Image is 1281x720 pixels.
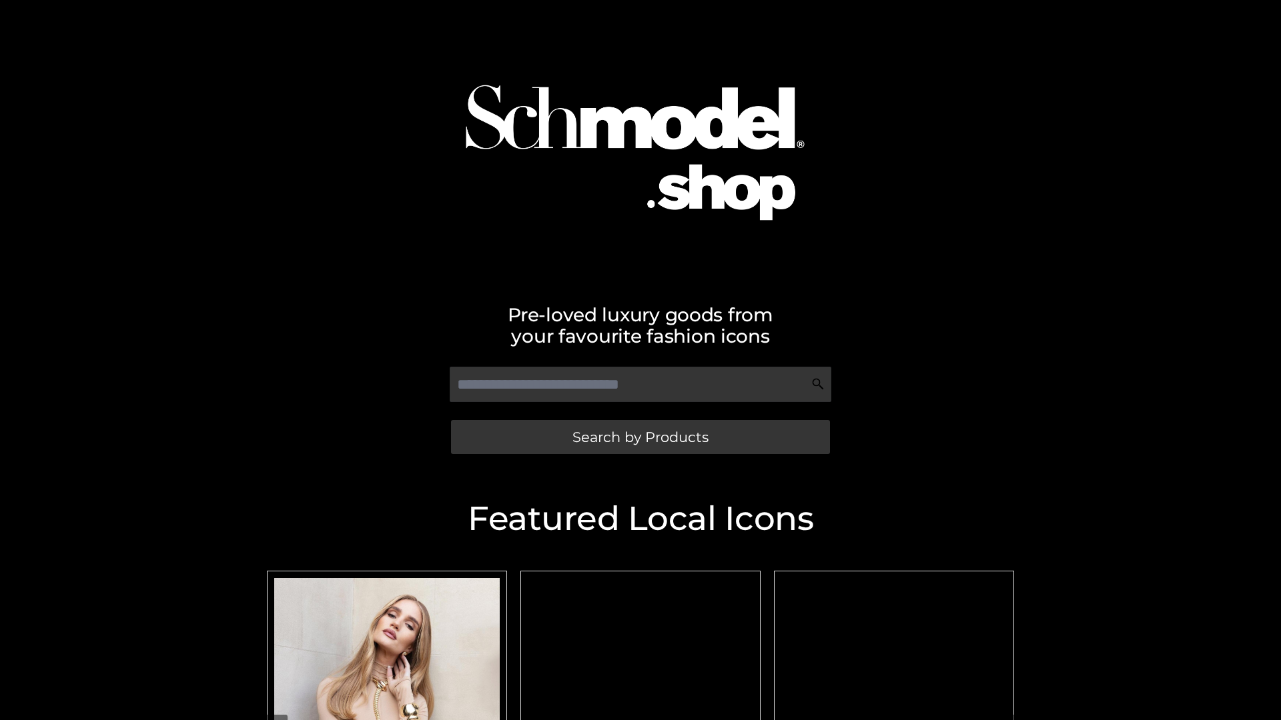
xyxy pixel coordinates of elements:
img: Search Icon [811,377,825,391]
h2: Pre-loved luxury goods from your favourite fashion icons [260,304,1021,347]
h2: Featured Local Icons​ [260,502,1021,535]
span: Search by Products [572,430,709,444]
a: Search by Products [451,420,830,454]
